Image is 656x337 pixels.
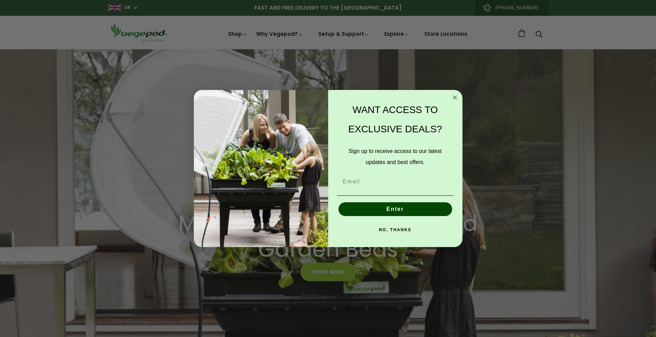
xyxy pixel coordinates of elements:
[348,104,442,134] span: WANT ACCESS TO EXCLUSIVE DEALS?
[451,93,459,102] button: Close dialog
[194,90,328,247] img: e9d03583-1bb1-490f-ad29-36751b3212ff.jpeg
[348,148,441,165] span: Sign up to receive access to our latest updates and best offers.
[337,175,454,188] input: Email
[337,195,454,196] img: underline
[339,202,452,216] button: Enter
[337,223,454,237] button: NO, THANKS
